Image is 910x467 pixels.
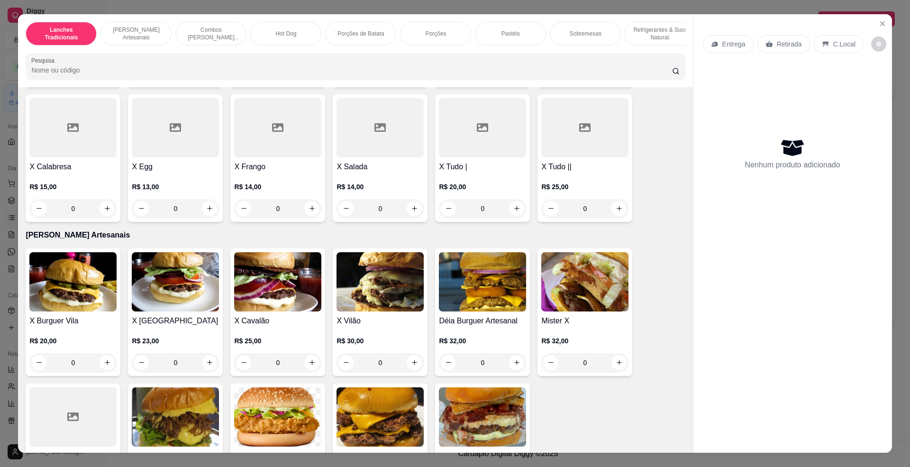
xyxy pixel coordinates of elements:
[275,30,296,37] p: Hot Dog
[777,39,802,49] p: Retirada
[509,201,524,216] button: increase-product-quantity
[29,161,117,173] h4: X Calabresa
[132,315,219,327] h4: X [GEOGRAPHIC_DATA]
[871,37,886,52] button: decrease-product-quantity
[441,201,456,216] button: decrease-product-quantity
[439,336,526,346] p: R$ 32,00
[745,159,840,171] p: Nenhum produto adicionado
[541,336,628,346] p: R$ 32,00
[543,355,558,370] button: decrease-product-quantity
[541,161,628,173] h4: X Tudo ||
[31,65,672,75] input: Pesquisa
[26,229,685,241] p: [PERSON_NAME] Artesanais
[541,315,628,327] h4: Mister X
[234,450,321,462] h4: Chicken premium
[132,182,219,192] p: R$ 13,00
[875,16,890,31] button: Close
[234,252,321,311] img: product-image
[337,252,424,311] img: product-image
[183,26,238,41] p: Combos [PERSON_NAME] Artesanais
[833,39,855,49] p: C.Local
[722,39,746,49] p: Entrega
[570,30,601,37] p: Sobremesas
[439,252,526,311] img: product-image
[234,336,321,346] p: R$ 25,00
[234,182,321,192] p: R$ 14,00
[109,26,164,41] p: [PERSON_NAME] Artesanais
[234,387,321,447] img: product-image
[31,56,58,64] label: Pesquisa
[29,336,117,346] p: R$ 20,00
[541,182,628,192] p: R$ 25,00
[234,161,321,173] h4: X Frango
[611,201,627,216] button: increase-product-quantity
[439,450,526,462] h4: X Arretado
[132,161,219,173] h4: X Egg
[132,252,219,311] img: product-image
[337,387,424,447] img: product-image
[439,182,526,192] p: R$ 20,00
[34,26,89,41] p: Lanches Tradicionais
[501,30,520,37] p: Pastéis
[439,315,526,327] h4: Déia Burguer Artesanal
[29,252,117,311] img: product-image
[439,387,526,447] img: product-image
[29,315,117,327] h4: X Burguer Vila
[337,182,424,192] p: R$ 14,00
[132,387,219,447] img: product-image
[132,336,219,346] p: R$ 23,00
[425,30,446,37] p: Porções
[541,252,628,311] img: product-image
[337,450,424,462] h4: Smash
[439,161,526,173] h4: X Tudo |
[509,355,524,370] button: increase-product-quantity
[611,355,627,370] button: increase-product-quantity
[337,30,384,37] p: Porções de Batata
[337,161,424,173] h4: X Salada
[234,315,321,327] h4: X Cavalão
[29,450,117,462] h4: Cheddar Bacon Artesanal
[132,450,219,462] h4: Up Costela
[543,201,558,216] button: decrease-product-quantity
[441,355,456,370] button: decrease-product-quantity
[29,182,117,192] p: R$ 15,00
[337,336,424,346] p: R$ 30,00
[633,26,688,41] p: Refrigerantes & Suco Natural.
[337,315,424,327] h4: X Vilão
